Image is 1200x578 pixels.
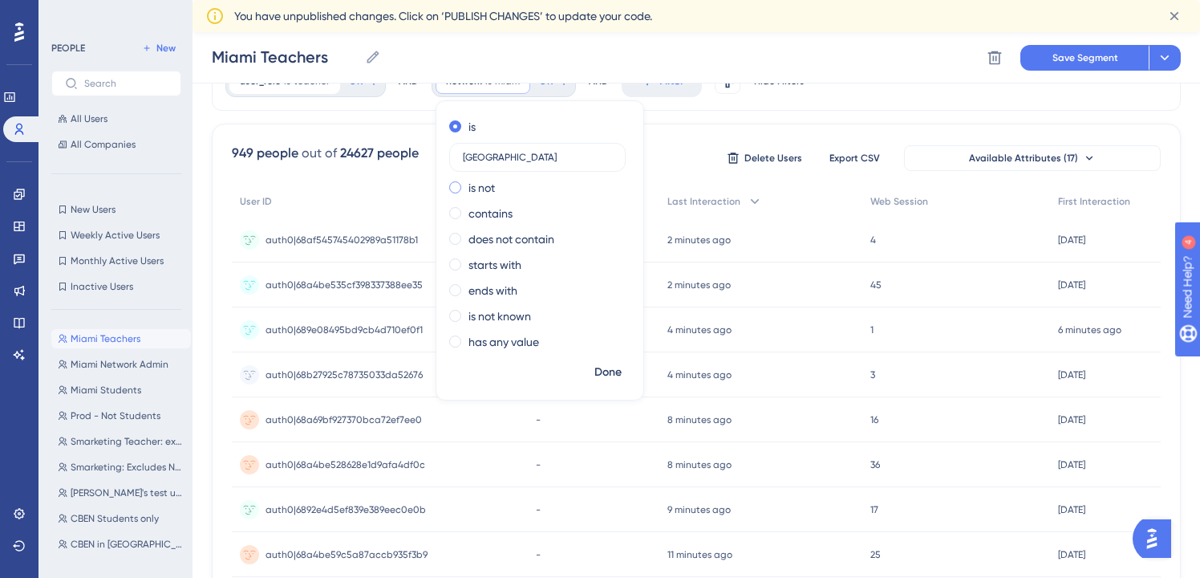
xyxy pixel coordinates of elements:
span: Delete Users [744,152,802,165]
span: All Users [71,112,107,125]
span: Smarketing Teacher: excludes demo users [71,435,184,448]
span: - [536,413,541,426]
label: is [468,117,476,136]
button: CBEN Students only [51,509,191,528]
button: Delete Users [724,145,805,171]
span: Inactive Users [71,280,133,293]
span: Monthly Active Users [71,254,164,267]
button: Smarketing: Excludes NC demo users [51,458,191,477]
button: Prod - Not Students [51,406,191,425]
span: auth0|68af545745402989a51178b1 [266,234,418,246]
span: 16 [870,413,878,426]
div: 949 people [232,144,298,163]
time: [DATE] [1058,369,1085,381]
button: All Users [51,109,181,128]
time: 4 minutes ago [667,369,732,381]
button: Export CSV [814,145,894,171]
label: has any value [468,332,539,352]
span: auth0|68a69bf927370bca72ef7ee0 [266,413,422,426]
time: 11 minutes ago [667,549,732,560]
label: contains [468,204,513,223]
span: You have unpublished changes. Click on ‘PUBLISH CHANGES’ to update your code. [234,6,652,26]
span: Smarketing: Excludes NC demo users [71,461,184,474]
span: Web Session [870,195,928,208]
span: 4 [870,234,876,246]
div: 24627 people [340,144,419,163]
span: - [536,503,541,516]
span: Save Segment [1052,51,1118,64]
span: auth0|68a4be528628e1d9afa4df0c [266,458,425,471]
span: New [156,42,176,55]
div: PEOPLE [51,42,85,55]
span: Last Interaction [667,195,740,208]
button: Available Attributes (17) [904,145,1161,171]
time: [DATE] [1058,234,1085,246]
button: Monthly Active Users [51,251,181,271]
button: Miami Network Admin [51,355,191,374]
label: ends with [468,281,517,300]
div: 4 [111,8,116,21]
button: [PERSON_NAME]'s test users [51,483,191,503]
button: Smarketing Teacher: excludes demo users [51,432,191,451]
button: CBEN in [GEOGRAPHIC_DATA] [51,535,191,554]
time: 4 minutes ago [667,324,732,336]
span: Weekly Active Users [71,229,160,242]
time: 9 minutes ago [667,504,731,515]
label: is not [468,178,495,197]
input: Segment Name [212,46,359,68]
button: Miami Students [51,381,191,400]
span: Need Help? [38,4,100,23]
button: Weekly Active Users [51,226,181,245]
div: out of [302,144,337,163]
time: [DATE] [1058,279,1085,291]
span: 1 [870,324,874,336]
label: does not contain [468,230,554,249]
span: 25 [870,548,881,561]
span: Prod - Not Students [71,409,160,422]
button: Inactive Users [51,277,181,296]
time: [DATE] [1058,504,1085,515]
button: Done [586,358,630,387]
span: 36 [870,458,880,471]
span: - [536,548,541,561]
button: Miami Teachers [51,329,191,348]
span: auth0|68a4be535cf398337388ee35 [266,279,423,291]
span: Miami Teachers [71,332,140,345]
span: auth0|68b27925c78735033da52676 [266,368,423,381]
span: 3 [870,368,875,381]
time: [DATE] [1058,549,1085,560]
span: Available Attributes (17) [969,152,1078,165]
input: Search [84,78,168,89]
span: auth0|68a4be59c5a87accb935f3b9 [266,548,428,561]
time: 6 minutes ago [1058,324,1121,336]
button: All Companies [51,135,181,154]
span: CBEN in [GEOGRAPHIC_DATA] [71,538,184,551]
span: 45 [870,279,882,291]
span: - [536,458,541,471]
button: Save Segment [1020,45,1149,71]
span: Miami Network Admin [71,358,168,371]
span: Miami Students [71,384,141,397]
span: auth0|689e08495bd9cb4d710ef0f1 [266,324,423,336]
time: 8 minutes ago [667,459,732,470]
span: auth0|6892e4d5ef839e389eec0e0b [266,503,426,516]
time: [DATE] [1058,459,1085,470]
span: First Interaction [1058,195,1130,208]
time: 2 minutes ago [667,234,731,246]
label: starts with [468,255,521,275]
span: [PERSON_NAME]'s test users [71,486,184,499]
time: 2 minutes ago [667,279,731,291]
span: CBEN Students only [71,512,159,525]
span: Export CSV [829,152,880,165]
span: 17 [870,503,878,516]
span: All Companies [71,138,136,151]
button: New Users [51,200,181,219]
time: 8 minutes ago [667,414,732,425]
input: Type the value [463,152,612,163]
span: User ID [240,195,272,208]
button: New [136,39,181,58]
time: [DATE] [1058,414,1085,425]
iframe: UserGuiding AI Assistant Launcher [1133,515,1181,563]
span: New Users [71,203,116,216]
